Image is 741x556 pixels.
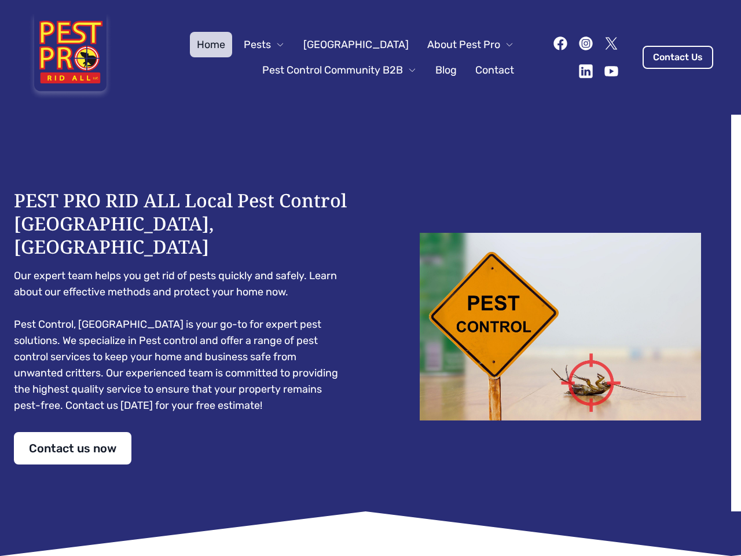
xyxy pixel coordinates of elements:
a: [GEOGRAPHIC_DATA] [296,32,416,57]
pre: Our expert team helps you get rid of pests quickly and safely. Learn about our effective methods ... [14,268,347,414]
span: Pests [244,36,271,53]
img: Pest Pro Rid All [28,14,113,101]
a: Blog [428,57,464,83]
span: Pest Control Community B2B [262,62,403,78]
button: Pests [237,32,292,57]
a: Home [190,32,232,57]
a: Contact us now [14,432,131,464]
button: About Pest Pro [420,32,521,57]
a: Contact [468,57,521,83]
img: Dead cockroach on floor with caution sign pest control [394,233,727,420]
span: About Pest Pro [427,36,500,53]
h1: PEST PRO RID ALL Local Pest Control [GEOGRAPHIC_DATA], [GEOGRAPHIC_DATA] [14,189,347,258]
a: Contact Us [643,46,713,69]
button: Pest Control Community B2B [255,57,424,83]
